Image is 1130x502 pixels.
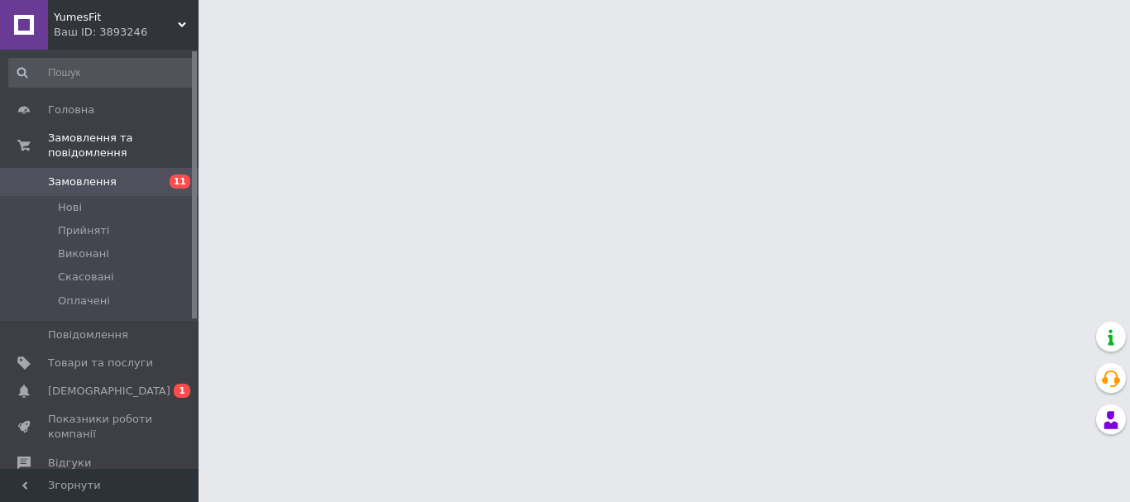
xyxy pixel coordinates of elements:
span: Виконані [58,246,109,261]
span: Нові [58,200,82,215]
span: Замовлення [48,175,117,189]
span: YumesFit [54,10,178,25]
span: 11 [170,175,190,189]
span: 1 [174,384,190,398]
span: Головна [48,103,94,117]
span: Показники роботи компанії [48,412,153,442]
div: Ваш ID: 3893246 [54,25,199,40]
span: Замовлення та повідомлення [48,131,199,160]
span: Оплачені [58,294,110,308]
span: Повідомлення [48,327,128,342]
span: Відгуки [48,456,91,471]
span: Товари та послуги [48,356,153,371]
span: Прийняті [58,223,109,238]
input: Пошук [8,58,195,88]
span: [DEMOGRAPHIC_DATA] [48,384,170,399]
span: Скасовані [58,270,114,284]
